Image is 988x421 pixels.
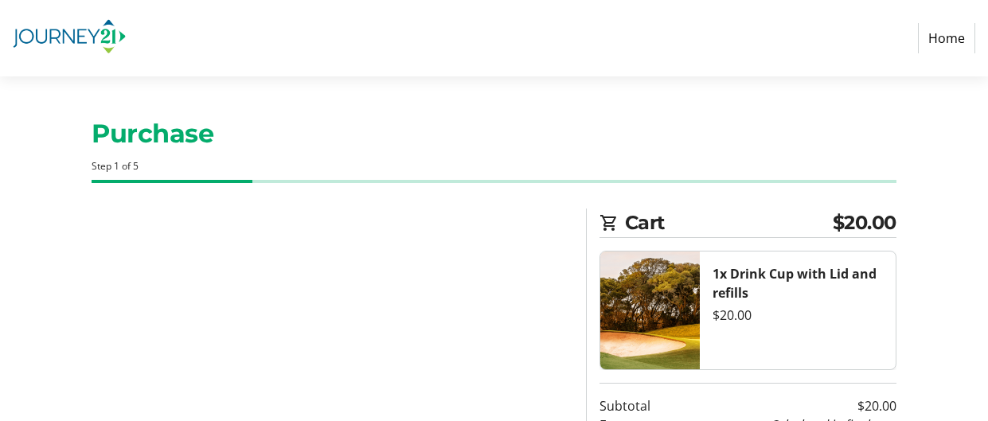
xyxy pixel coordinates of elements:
span: $20.00 [833,209,896,237]
td: Subtotal [599,396,685,415]
span: Cart [625,209,833,237]
div: $20.00 [713,306,883,325]
div: Step 1 of 5 [92,159,896,173]
td: $20.00 [685,396,896,415]
img: Drink Cup with Lid and refills [600,251,700,369]
strong: 1x Drink Cup with Lid and refills [713,265,877,302]
img: Journey21's Logo [13,6,126,70]
a: Home [918,23,975,53]
h1: Purchase [92,115,896,153]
